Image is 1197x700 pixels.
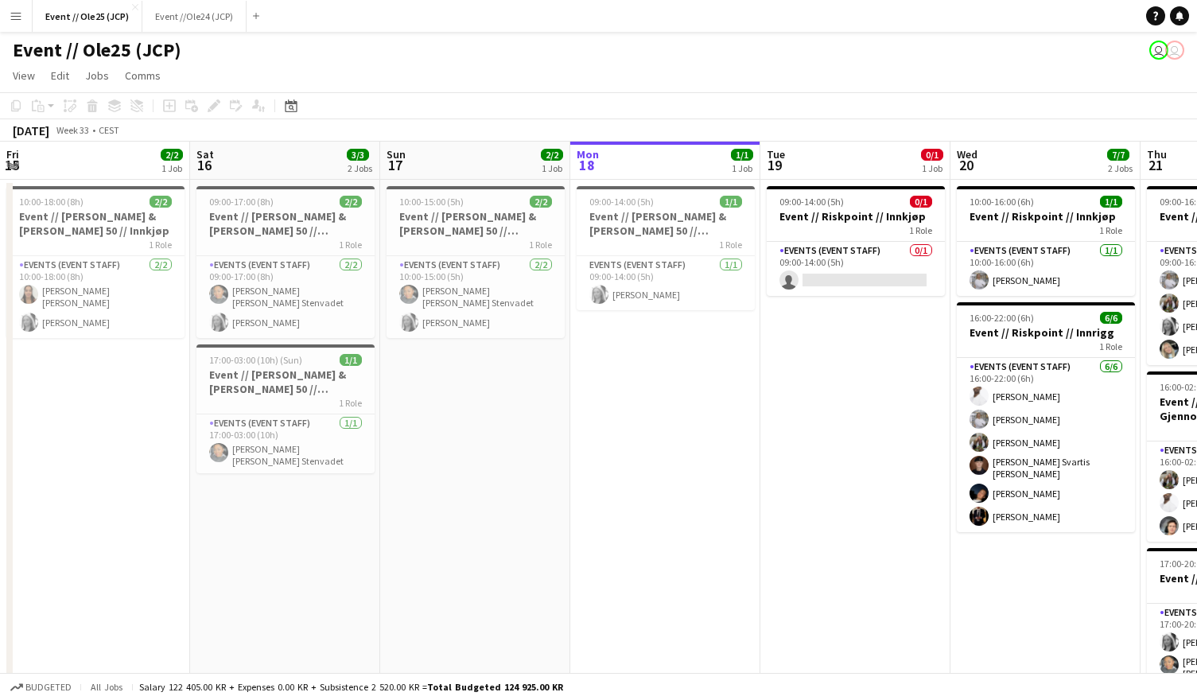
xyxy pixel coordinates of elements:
[8,679,74,696] button: Budgeted
[1099,224,1122,236] span: 1 Role
[1165,41,1184,60] app-user-avatar: Ole Rise
[79,65,115,86] a: Jobs
[954,156,977,174] span: 20
[767,242,945,296] app-card-role: Events (Event Staff)0/109:00-14:00 (5h)
[196,147,214,161] span: Sat
[150,196,172,208] span: 2/2
[196,344,375,473] app-job-card: 17:00-03:00 (10h) (Sun)1/1Event // [PERSON_NAME] & [PERSON_NAME] 50 // Gjennomføring1 RoleEvents ...
[13,38,181,62] h1: Event // Ole25 (JCP)
[957,186,1135,296] app-job-card: 10:00-16:00 (6h)1/1Event // Riskpoint // Innkjøp1 RoleEvents (Event Staff)1/110:00-16:00 (6h)[PER...
[340,196,362,208] span: 2/2
[196,414,375,473] app-card-role: Events (Event Staff)1/117:00-03:00 (10h)[PERSON_NAME] [PERSON_NAME] Stenvadet
[731,149,753,161] span: 1/1
[196,209,375,238] h3: Event // [PERSON_NAME] & [PERSON_NAME] 50 // Opprigg
[399,196,464,208] span: 10:00-15:00 (5h)
[767,147,785,161] span: Tue
[779,196,844,208] span: 09:00-14:00 (5h)
[25,682,72,693] span: Budgeted
[530,196,552,208] span: 2/2
[957,242,1135,296] app-card-role: Events (Event Staff)1/110:00-16:00 (6h)[PERSON_NAME]
[339,397,362,409] span: 1 Role
[348,162,372,174] div: 2 Jobs
[52,124,92,136] span: Week 33
[161,162,182,174] div: 1 Job
[767,209,945,224] h3: Event // Riskpoint // Innkjøp
[1108,162,1133,174] div: 2 Jobs
[13,68,35,83] span: View
[33,1,142,32] button: Event // Ole25 (JCP)
[574,156,599,174] span: 18
[125,68,161,83] span: Comms
[921,149,943,161] span: 0/1
[970,196,1034,208] span: 10:00-16:00 (6h)
[196,256,375,338] app-card-role: Events (Event Staff)2/209:00-17:00 (8h)[PERSON_NAME] [PERSON_NAME] Stenvadet[PERSON_NAME]
[6,209,185,238] h3: Event // [PERSON_NAME] & [PERSON_NAME] 50 // Innkjøp
[209,354,302,366] span: 17:00-03:00 (10h) (Sun)
[340,354,362,366] span: 1/1
[589,196,654,208] span: 09:00-14:00 (5h)
[384,156,406,174] span: 17
[427,681,563,693] span: Total Budgeted 124 925.00 KR
[196,367,375,396] h3: Event // [PERSON_NAME] & [PERSON_NAME] 50 // Gjennomføring
[51,68,69,83] span: Edit
[6,256,185,338] app-card-role: Events (Event Staff)2/210:00-18:00 (8h)[PERSON_NAME] [PERSON_NAME][PERSON_NAME]
[161,149,183,161] span: 2/2
[577,209,755,238] h3: Event // [PERSON_NAME] & [PERSON_NAME] 50 // Tilbakelevering
[6,147,19,161] span: Fri
[85,68,109,83] span: Jobs
[99,124,119,136] div: CEST
[209,196,274,208] span: 09:00-17:00 (8h)
[909,224,932,236] span: 1 Role
[764,156,785,174] span: 19
[957,302,1135,532] app-job-card: 16:00-22:00 (6h)6/6Event // Riskpoint // Innrigg1 RoleEvents (Event Staff)6/616:00-22:00 (6h)[PER...
[87,681,126,693] span: All jobs
[732,162,752,174] div: 1 Job
[1145,156,1167,174] span: 21
[142,1,247,32] button: Event //Ole24 (JCP)
[577,147,599,161] span: Mon
[45,65,76,86] a: Edit
[387,209,565,238] h3: Event // [PERSON_NAME] & [PERSON_NAME] 50 // Nedrigg + tilbakelevering
[6,65,41,86] a: View
[767,186,945,296] app-job-card: 09:00-14:00 (5h)0/1Event // Riskpoint // Innkjøp1 RoleEvents (Event Staff)0/109:00-14:00 (5h)
[13,122,49,138] div: [DATE]
[387,147,406,161] span: Sun
[6,186,185,338] app-job-card: 10:00-18:00 (8h)2/2Event // [PERSON_NAME] & [PERSON_NAME] 50 // Innkjøp1 RoleEvents (Event Staff)...
[922,162,942,174] div: 1 Job
[957,325,1135,340] h3: Event // Riskpoint // Innrigg
[1107,149,1129,161] span: 7/7
[4,156,19,174] span: 15
[957,209,1135,224] h3: Event // Riskpoint // Innkjøp
[1100,196,1122,208] span: 1/1
[541,149,563,161] span: 2/2
[119,65,167,86] a: Comms
[970,312,1034,324] span: 16:00-22:00 (6h)
[720,196,742,208] span: 1/1
[957,358,1135,532] app-card-role: Events (Event Staff)6/616:00-22:00 (6h)[PERSON_NAME][PERSON_NAME][PERSON_NAME][PERSON_NAME] Svart...
[139,681,563,693] div: Salary 122 405.00 KR + Expenses 0.00 KR + Subsistence 2 520.00 KR =
[910,196,932,208] span: 0/1
[957,147,977,161] span: Wed
[149,239,172,251] span: 1 Role
[542,162,562,174] div: 1 Job
[339,239,362,251] span: 1 Role
[19,196,84,208] span: 10:00-18:00 (8h)
[1099,340,1122,352] span: 1 Role
[1149,41,1168,60] app-user-avatar: Ole Rise
[577,186,755,310] app-job-card: 09:00-14:00 (5h)1/1Event // [PERSON_NAME] & [PERSON_NAME] 50 // Tilbakelevering1 RoleEvents (Even...
[194,156,214,174] span: 16
[719,239,742,251] span: 1 Role
[1100,312,1122,324] span: 6/6
[1147,147,1167,161] span: Thu
[196,186,375,338] app-job-card: 09:00-17:00 (8h)2/2Event // [PERSON_NAME] & [PERSON_NAME] 50 // Opprigg1 RoleEvents (Event Staff)...
[387,186,565,338] app-job-card: 10:00-15:00 (5h)2/2Event // [PERSON_NAME] & [PERSON_NAME] 50 // Nedrigg + tilbakelevering1 RoleEv...
[577,256,755,310] app-card-role: Events (Event Staff)1/109:00-14:00 (5h)[PERSON_NAME]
